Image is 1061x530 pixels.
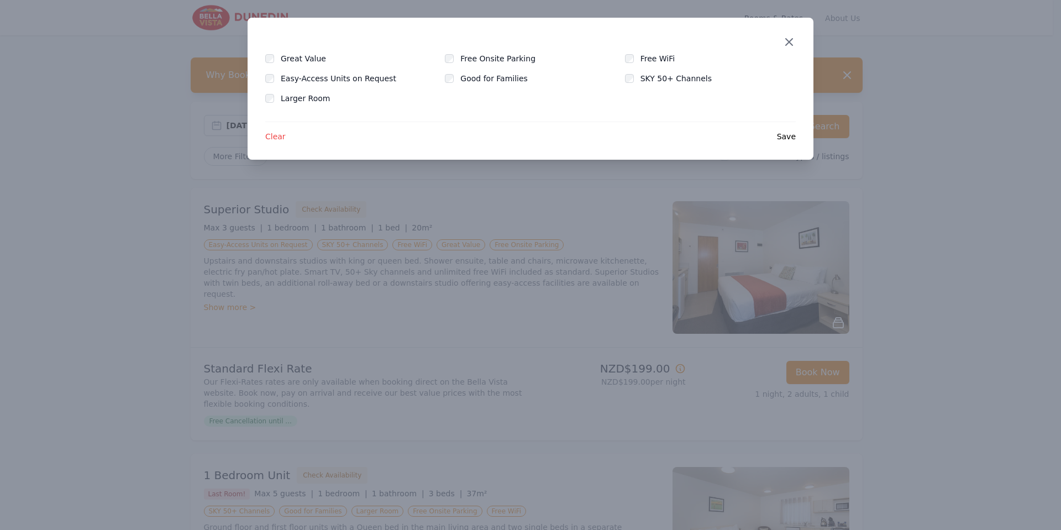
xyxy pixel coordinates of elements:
[777,131,796,142] span: Save
[281,93,343,104] label: Larger Room
[460,73,541,84] label: Good for Families
[640,53,689,64] label: Free WiFi
[281,53,339,64] label: Great Value
[460,53,549,64] label: Free Onsite Parking
[640,73,725,84] label: SKY 50+ Channels
[281,73,409,84] label: Easy-Access Units on Request
[265,131,286,142] span: Clear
